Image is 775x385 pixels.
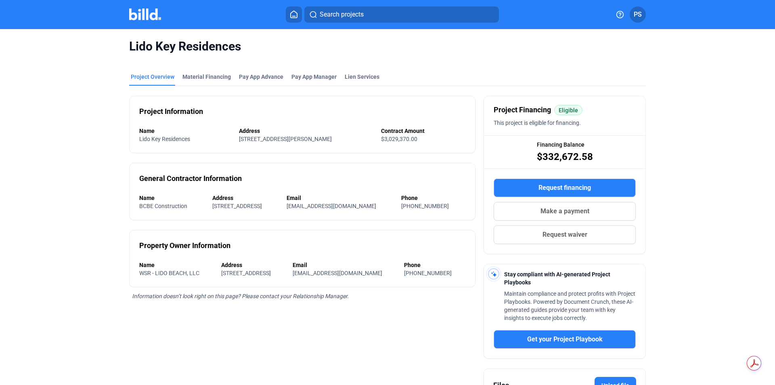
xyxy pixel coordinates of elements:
[239,127,373,135] div: Address
[139,270,199,276] span: WSR - LIDO BEACH, LLC
[345,73,379,81] div: Lien Services
[139,240,230,251] div: Property Owner Information
[239,136,332,142] span: [STREET_ADDRESS][PERSON_NAME]
[401,194,466,202] div: Phone
[132,293,349,299] span: Information doesn’t look right on this page? Please contact your Relationship Manager.
[139,173,242,184] div: General Contractor Information
[291,73,337,81] span: Pay App Manager
[634,10,642,19] span: PS
[494,330,636,349] button: Get your Project Playbook
[527,335,603,344] span: Get your Project Playbook
[542,230,587,240] span: Request waiver
[129,8,161,20] img: Billd Company Logo
[221,261,285,269] div: Address
[304,6,499,23] button: Search projects
[212,194,279,202] div: Address
[212,203,262,209] span: [STREET_ADDRESS]
[494,179,636,197] button: Request financing
[131,73,174,81] div: Project Overview
[320,10,364,19] span: Search projects
[139,194,204,202] div: Name
[293,261,396,269] div: Email
[293,270,382,276] span: [EMAIL_ADDRESS][DOMAIN_NAME]
[404,270,452,276] span: [PHONE_NUMBER]
[381,136,417,142] span: $3,029,370.00
[221,270,271,276] span: [STREET_ADDRESS]
[537,141,584,149] span: Financing Balance
[404,261,465,269] div: Phone
[182,73,231,81] div: Material Financing
[287,194,393,202] div: Email
[537,150,593,163] span: $332,672.58
[540,206,589,216] span: Make a payment
[494,225,636,244] button: Request waiver
[139,106,203,117] div: Project Information
[139,203,187,209] span: BCBE Construction
[401,203,449,209] span: [PHONE_NUMBER]
[494,104,551,116] span: Project Financing
[630,6,646,23] button: PS
[381,127,465,135] div: Contract Amount
[504,271,610,286] span: Stay compliant with AI-generated Project Playbooks
[239,73,283,81] div: Pay App Advance
[139,261,213,269] div: Name
[538,183,591,193] span: Request financing
[287,203,376,209] span: [EMAIL_ADDRESS][DOMAIN_NAME]
[494,120,581,126] span: This project is eligible for financing.
[139,136,190,142] span: Lido Key Residences
[494,202,636,221] button: Make a payment
[504,290,635,321] span: Maintain compliance and protect profits with Project Playbooks. Powered by Document Crunch, these...
[139,127,231,135] div: Name
[129,39,646,54] span: Lido Key Residences
[554,105,582,115] mat-chip: Eligible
